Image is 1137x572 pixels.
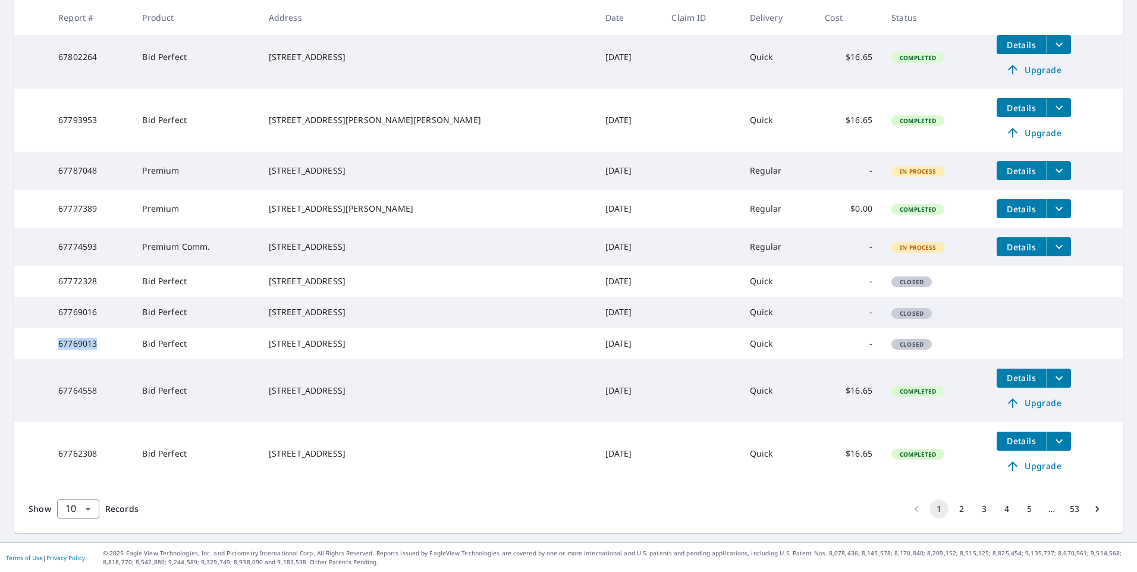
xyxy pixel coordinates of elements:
span: Details [1004,165,1039,177]
span: Completed [893,450,943,458]
p: © 2025 Eagle View Technologies, Inc. and Pictometry International Corp. All Rights Reserved. Repo... [103,549,1131,567]
div: [STREET_ADDRESS][PERSON_NAME] [269,203,586,215]
td: - [815,228,882,266]
td: $0.00 [815,190,882,228]
span: Upgrade [1004,125,1064,140]
span: Completed [893,54,943,62]
td: $16.65 [815,89,882,152]
td: Quick [740,297,816,328]
td: Bid Perfect [133,89,259,152]
td: $16.65 [815,26,882,89]
button: filesDropdownBtn-67762308 [1047,432,1071,451]
td: 67774593 [49,228,133,266]
div: [STREET_ADDRESS] [269,306,586,318]
td: [DATE] [596,26,662,89]
button: Go to next page [1088,499,1107,518]
button: detailsBtn-67762308 [997,432,1047,451]
div: [STREET_ADDRESS] [269,275,586,287]
td: Regular [740,152,816,190]
span: Details [1004,203,1039,215]
span: Closed [893,309,931,318]
div: 10 [57,492,99,526]
td: - [815,297,882,328]
td: - [815,152,882,190]
td: $16.65 [815,359,882,422]
td: [DATE] [596,152,662,190]
span: Closed [893,340,931,348]
span: In Process [893,243,944,252]
td: Quick [740,422,816,485]
td: Quick [740,328,816,359]
div: [STREET_ADDRESS] [269,338,586,350]
button: page 1 [929,499,948,518]
span: Completed [893,117,943,125]
td: Bid Perfect [133,328,259,359]
td: [DATE] [596,266,662,297]
nav: pagination navigation [905,499,1108,518]
td: Quick [740,26,816,89]
button: filesDropdownBtn-67774593 [1047,237,1071,256]
td: - [815,328,882,359]
button: filesDropdownBtn-67787048 [1047,161,1071,180]
button: filesDropdownBtn-67777389 [1047,199,1071,218]
td: Quick [740,359,816,422]
button: detailsBtn-67802264 [997,35,1047,54]
td: Quick [740,266,816,297]
span: Show [29,503,51,514]
span: Completed [893,205,943,213]
div: … [1042,503,1061,515]
td: 67777389 [49,190,133,228]
td: [DATE] [596,328,662,359]
span: Upgrade [1004,62,1064,77]
span: Records [105,503,139,514]
td: 67772328 [49,266,133,297]
td: Regular [740,190,816,228]
div: [STREET_ADDRESS] [269,165,586,177]
td: Bid Perfect [133,422,259,485]
div: [STREET_ADDRESS] [269,51,586,63]
td: 67764558 [49,359,133,422]
td: Premium [133,152,259,190]
span: Upgrade [1004,396,1064,410]
button: detailsBtn-67793953 [997,98,1047,117]
div: [STREET_ADDRESS] [269,241,586,253]
td: 67802264 [49,26,133,89]
p: | [6,554,85,561]
span: Completed [893,387,943,395]
td: 67793953 [49,89,133,152]
span: Upgrade [1004,459,1064,473]
a: Upgrade [997,60,1071,79]
td: 67762308 [49,422,133,485]
span: Closed [893,278,931,286]
td: Regular [740,228,816,266]
a: Upgrade [997,457,1071,476]
button: filesDropdownBtn-67793953 [1047,98,1071,117]
button: detailsBtn-67787048 [997,161,1047,180]
span: In Process [893,167,944,175]
div: [STREET_ADDRESS][PERSON_NAME][PERSON_NAME] [269,114,586,126]
td: Bid Perfect [133,26,259,89]
td: Bid Perfect [133,297,259,328]
div: [STREET_ADDRESS] [269,385,586,397]
td: 67787048 [49,152,133,190]
td: [DATE] [596,228,662,266]
a: Upgrade [997,394,1071,413]
button: Go to page 5 [1020,499,1039,518]
a: Privacy Policy [46,554,85,562]
td: 67769013 [49,328,133,359]
td: Quick [740,89,816,152]
div: [STREET_ADDRESS] [269,448,586,460]
span: Details [1004,372,1039,384]
button: detailsBtn-67774593 [997,237,1047,256]
td: [DATE] [596,297,662,328]
td: [DATE] [596,359,662,422]
td: [DATE] [596,422,662,485]
td: 67769016 [49,297,133,328]
button: Go to page 4 [997,499,1016,518]
td: Premium Comm. [133,228,259,266]
button: detailsBtn-67764558 [997,369,1047,388]
button: detailsBtn-67777389 [997,199,1047,218]
td: $16.65 [815,422,882,485]
button: Go to page 53 [1065,499,1084,518]
button: Go to page 2 [952,499,971,518]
